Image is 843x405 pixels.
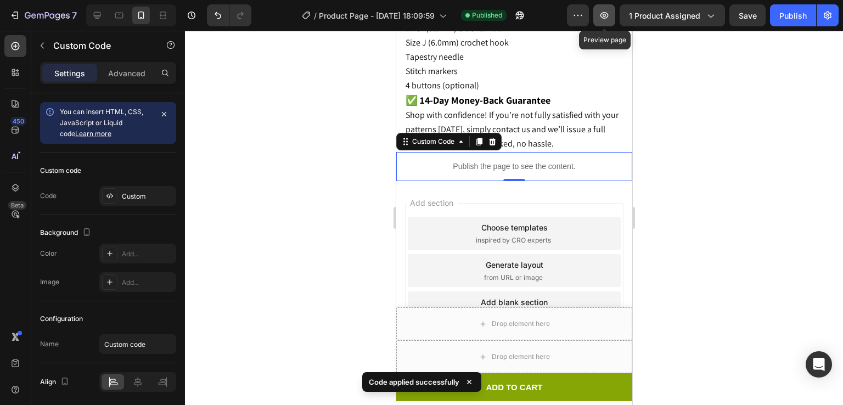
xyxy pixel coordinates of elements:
span: Published [472,10,502,20]
div: Beta [8,201,26,210]
div: Code [40,191,57,201]
div: Configuration [40,314,83,324]
span: / [314,10,317,21]
a: Learn more [75,130,111,138]
button: 1 product assigned [620,4,725,26]
span: You can insert HTML, CSS, JavaScript or Liquid code [60,108,143,138]
div: Image [40,277,59,287]
div: Name [40,339,59,349]
div: 450 [10,117,26,126]
button: Save [729,4,766,26]
div: Align [40,375,71,390]
p: Settings [54,67,85,79]
span: Save [739,11,757,20]
div: Add... [122,278,173,288]
p: 7 [72,9,77,22]
p: Code applied successfully [369,376,459,387]
button: 7 [4,4,82,26]
span: 1 product assigned [629,10,700,21]
div: Custom [122,192,173,201]
div: Background [40,226,93,240]
div: Publish [779,10,807,21]
p: Custom Code [53,39,147,52]
iframe: Design area [396,31,632,405]
p: Advanced [108,67,145,79]
div: Open Intercom Messenger [806,351,832,378]
button: Publish [770,4,816,26]
div: Custom code [40,166,81,176]
div: Add... [122,249,173,259]
div: Color [40,249,57,258]
div: Undo/Redo [207,4,251,26]
span: Product Page - [DATE] 18:09:59 [319,10,435,21]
